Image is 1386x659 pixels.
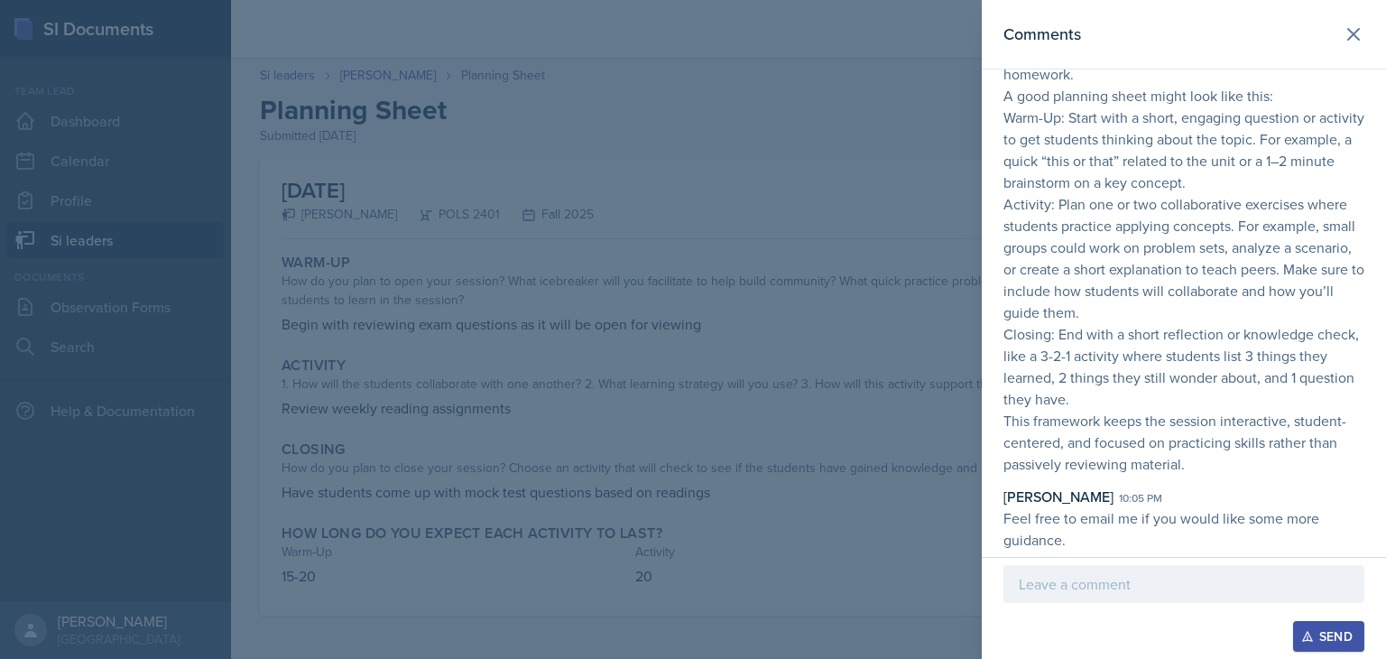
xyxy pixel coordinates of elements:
p: Feel free to email me if you would like some more guidance. [1003,507,1364,551]
p: This framework keeps the session interactive, student-centered, and focused on practicing skills ... [1003,410,1364,475]
div: 10:05 pm [1119,490,1162,506]
p: Closing: End with a short reflection or knowledge check, like a 3-2-1 activity where students lis... [1003,323,1364,410]
p: A good planning sheet might look like this: [1003,85,1364,107]
h2: Comments [1003,22,1081,47]
div: Send [1305,629,1353,644]
button: Send [1293,621,1364,652]
div: [PERSON_NAME] [1003,486,1113,507]
p: Warm-Up: Start with a short, engaging question or activity to get students thinking about the top... [1003,107,1364,193]
p: Activity: Plan one or two collaborative exercises where students practice applying concepts. For ... [1003,193,1364,323]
